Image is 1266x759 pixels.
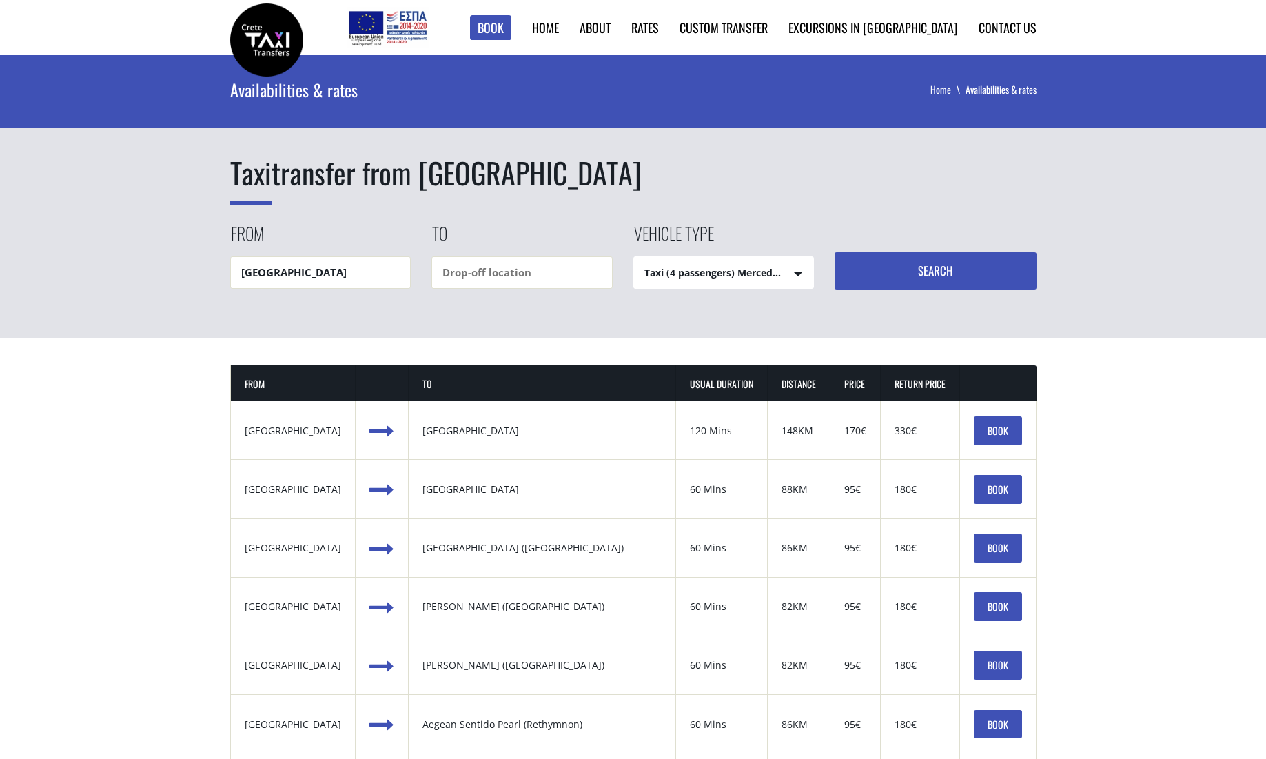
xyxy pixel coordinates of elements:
[633,221,714,256] label: Vehicle type
[895,658,946,672] div: 180€
[230,256,411,289] input: Pickup location
[974,651,1022,680] a: BOOK
[782,658,816,672] div: 82KM
[974,475,1022,504] a: BOOK
[422,424,662,438] div: [GEOGRAPHIC_DATA]
[230,31,303,45] a: Crete Taxi Transfers | Rates & availability for transfers in Crete | Crete Taxi Transfers
[690,600,753,614] div: 60 Mins
[895,541,946,555] div: 180€
[245,424,341,438] div: [GEOGRAPHIC_DATA]
[788,19,958,37] a: Excursions in [GEOGRAPHIC_DATA]
[895,483,946,496] div: 180€
[245,483,341,496] div: [GEOGRAPHIC_DATA]
[347,7,429,48] img: e-bannersEUERDF180X90.jpg
[782,483,816,496] div: 88KM
[631,19,659,37] a: Rates
[230,55,670,124] div: Availabilities & rates
[844,541,866,555] div: 95€
[782,600,816,614] div: 82KM
[230,152,1037,194] h1: transfer from [GEOGRAPHIC_DATA]
[634,257,814,290] span: Taxi (4 passengers) Mercedes E Class
[676,365,768,402] th: USUAL DURATION
[431,256,613,289] input: Drop-off location
[966,83,1037,97] li: Availabilities & rates
[680,19,768,37] a: Custom Transfer
[690,718,753,731] div: 60 Mins
[895,718,946,731] div: 180€
[422,483,662,496] div: [GEOGRAPHIC_DATA]
[782,541,816,555] div: 86KM
[835,252,1037,290] button: Search
[895,600,946,614] div: 180€
[532,19,559,37] a: Home
[974,710,1022,739] a: BOOK
[470,15,511,41] a: Book
[230,151,272,205] span: Taxi
[830,365,881,402] th: PRICE
[690,424,753,438] div: 120 Mins
[431,221,447,256] label: To
[895,424,946,438] div: 330€
[422,658,662,672] div: [PERSON_NAME] ([GEOGRAPHIC_DATA])
[245,658,341,672] div: [GEOGRAPHIC_DATA]
[979,19,1037,37] a: Contact us
[422,718,662,731] div: Aegean Sentido Pearl (Rethymnon)
[844,424,866,438] div: 170€
[690,658,753,672] div: 60 Mins
[245,718,341,731] div: [GEOGRAPHIC_DATA]
[245,541,341,555] div: [GEOGRAPHIC_DATA]
[422,541,662,555] div: [GEOGRAPHIC_DATA] ([GEOGRAPHIC_DATA])
[422,600,662,614] div: [PERSON_NAME] ([GEOGRAPHIC_DATA])
[245,600,341,614] div: [GEOGRAPHIC_DATA]
[690,483,753,496] div: 60 Mins
[580,19,611,37] a: About
[881,365,960,402] th: RETURN PRICE
[974,592,1022,621] a: BOOK
[768,365,830,402] th: DISTANCE
[974,416,1022,445] a: BOOK
[409,365,676,402] th: TO
[782,424,816,438] div: 148KM
[930,82,966,97] a: Home
[782,718,816,731] div: 86KM
[230,221,264,256] label: From
[690,541,753,555] div: 60 Mins
[844,718,866,731] div: 95€
[974,534,1022,563] a: BOOK
[844,658,866,672] div: 95€
[844,600,866,614] div: 95€
[231,365,356,402] th: FROM
[844,483,866,496] div: 95€
[230,3,303,77] img: Crete Taxi Transfers | Rates & availability for transfers in Crete | Crete Taxi Transfers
